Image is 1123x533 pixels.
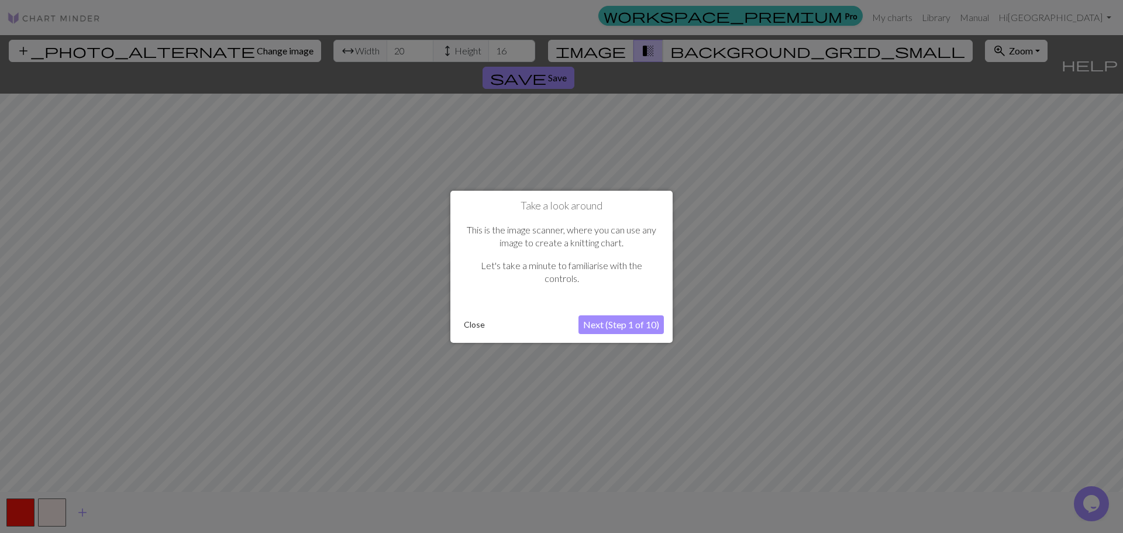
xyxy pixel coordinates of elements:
[465,259,658,286] p: Let's take a minute to familiarise with the controls.
[459,199,664,212] h1: Take a look around
[450,190,673,342] div: Take a look around
[465,223,658,250] p: This is the image scanner, where you can use any image to create a knitting chart.
[459,316,490,333] button: Close
[578,315,664,334] button: Next (Step 1 of 10)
